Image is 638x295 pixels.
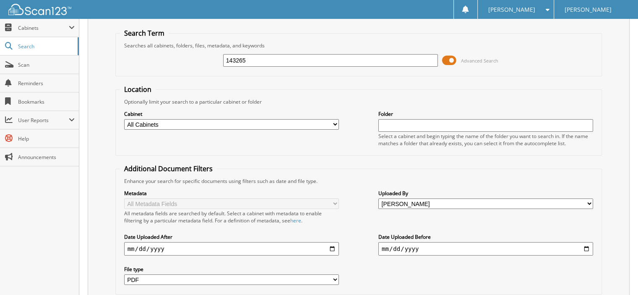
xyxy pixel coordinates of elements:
[120,29,169,38] legend: Search Term
[18,135,75,142] span: Help
[290,217,301,224] a: here
[124,233,339,240] label: Date Uploaded After
[461,57,498,64] span: Advanced Search
[18,80,75,87] span: Reminders
[124,210,339,224] div: All metadata fields are searched by default. Select a cabinet with metadata to enable filtering b...
[120,85,156,94] legend: Location
[124,266,339,273] label: File type
[120,98,598,105] div: Optionally limit your search to a particular cabinet or folder
[120,42,598,49] div: Searches all cabinets, folders, files, metadata, and keywords
[378,242,593,256] input: end
[18,24,69,31] span: Cabinets
[18,98,75,105] span: Bookmarks
[378,190,593,197] label: Uploaded By
[565,7,612,12] span: [PERSON_NAME]
[124,242,339,256] input: start
[18,117,69,124] span: User Reports
[124,110,339,117] label: Cabinet
[378,110,593,117] label: Folder
[120,164,217,173] legend: Additional Document Filters
[18,43,73,50] span: Search
[488,7,535,12] span: [PERSON_NAME]
[8,4,71,15] img: scan123-logo-white.svg
[18,61,75,68] span: Scan
[596,255,638,295] iframe: Chat Widget
[378,233,593,240] label: Date Uploaded Before
[18,154,75,161] span: Announcements
[124,190,339,197] label: Metadata
[120,178,598,185] div: Enhance your search for specific documents using filters such as date and file type.
[378,133,593,147] div: Select a cabinet and begin typing the name of the folder you want to search in. If the name match...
